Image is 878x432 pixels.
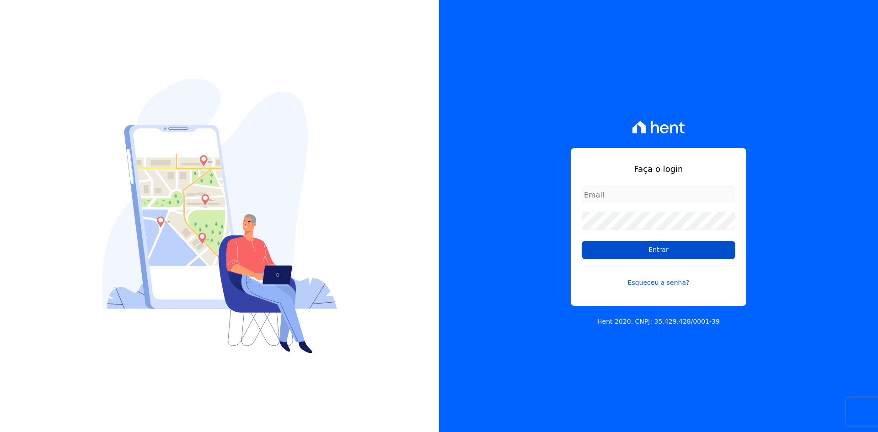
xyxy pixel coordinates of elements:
[582,163,735,175] h1: Faça o login
[582,267,735,288] a: Esqueceu a senha?
[582,241,735,259] input: Entrar
[102,79,337,353] img: Login
[597,317,720,326] p: Hent 2020. CNPJ: 35.429.428/0001-39
[582,186,735,204] input: Email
